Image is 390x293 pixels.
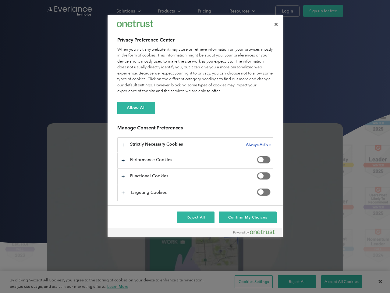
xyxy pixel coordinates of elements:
[45,36,76,49] input: Submit
[233,230,275,234] img: Powered by OneTrust Opens in a new Tab
[219,212,276,223] button: Confirm My Choices
[177,212,215,223] button: Reject All
[117,47,273,94] div: When you visit any website, it may store or retrieve information on your browser, mostly in the f...
[117,125,273,134] h3: Manage Consent Preferences
[117,18,153,30] div: Everlance
[117,102,155,114] button: Allow All
[117,20,153,27] img: Everlance
[233,230,280,237] a: Powered by OneTrust Opens in a new Tab
[108,15,283,237] div: Privacy Preference Center
[269,18,283,31] button: Close
[108,15,283,237] div: Preference center
[117,36,273,44] h2: Privacy Preference Center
